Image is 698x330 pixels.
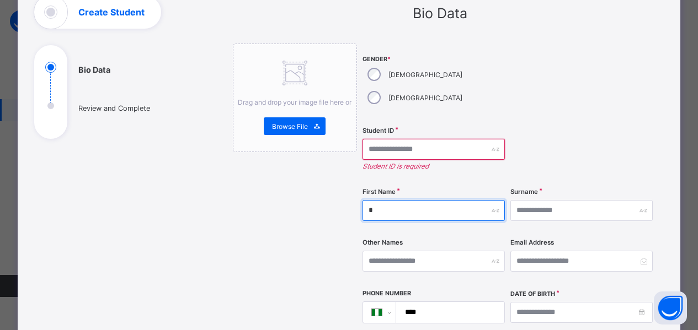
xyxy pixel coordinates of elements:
span: Drag and drop your image file here or [238,98,351,106]
h1: Create Student [78,8,145,17]
span: Gender [363,56,505,63]
span: Browse File [272,122,308,131]
span: Bio Data [413,5,467,21]
label: [DEMOGRAPHIC_DATA] [388,71,462,79]
label: Other Names [363,239,403,246]
label: First Name [363,188,396,196]
em: Student ID is required [363,162,505,170]
label: Date of Birth [510,290,555,297]
label: Student ID [363,127,394,134]
label: Surname [510,188,538,196]
div: Drag and drop your image file here orBrowse File [233,44,358,152]
label: Email Address [510,239,554,246]
label: Phone Number [363,290,411,297]
label: [DEMOGRAPHIC_DATA] [388,94,462,102]
button: Open asap [654,291,687,324]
